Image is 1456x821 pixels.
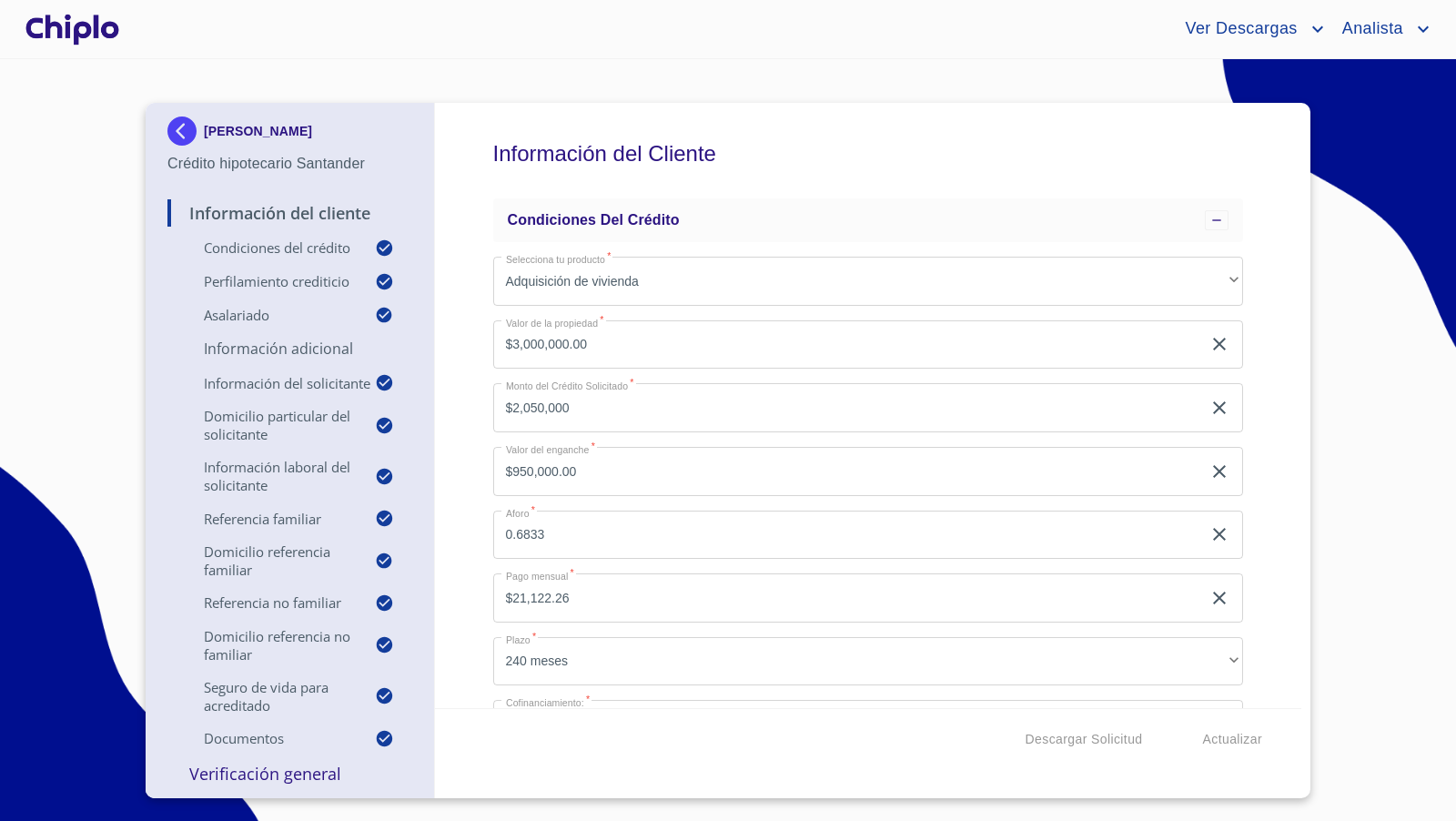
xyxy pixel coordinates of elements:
button: clear input [1208,333,1230,355]
button: clear input [1208,523,1230,545]
span: Condiciones del Crédito [508,212,680,228]
h5: Información del Cliente [493,117,1244,191]
p: Seguro de Vida para Acreditado [167,678,375,715]
div: [PERSON_NAME] [167,117,412,153]
p: [PERSON_NAME] [204,124,312,138]
button: Actualizar [1196,723,1269,756]
div: Si, Cofinavit (Subcuenta de Vivienda) [493,700,1244,749]
button: account of current user [1171,15,1328,44]
p: Domicilio Particular del Solicitante [167,407,375,443]
span: Analista [1329,15,1412,44]
p: Crédito hipotecario Santander [167,153,412,175]
button: Descargar Solicitud [1018,723,1150,756]
p: Condiciones del Crédito [167,238,375,257]
span: Descargar Solicitud [1026,728,1143,751]
p: Información adicional [167,339,412,359]
p: Domicilio Referencia Familiar [167,542,375,579]
div: 240 meses [493,637,1244,686]
button: clear input [1208,587,1230,609]
div: Adquisición de vivienda [493,257,1244,306]
p: Documentos [167,729,375,747]
p: Referencia No Familiar [167,593,375,612]
p: Asalariado [167,306,375,324]
p: Información del Cliente [167,202,412,224]
span: Actualizar [1203,728,1262,751]
p: Información Laboral del Solicitante [167,458,375,494]
p: Perfilamiento crediticio [167,272,375,290]
div: Condiciones del Crédito [493,198,1244,242]
p: Domicilio Referencia No Familiar [167,627,375,664]
p: Información del Solicitante [167,374,375,392]
button: account of current user [1329,15,1434,44]
p: Verificación General [167,763,412,785]
button: clear input [1208,461,1230,482]
img: Docupass spot blue [167,117,204,146]
span: Ver Descargas [1171,15,1306,44]
button: clear input [1208,397,1230,419]
p: Referencia Familiar [167,510,375,528]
